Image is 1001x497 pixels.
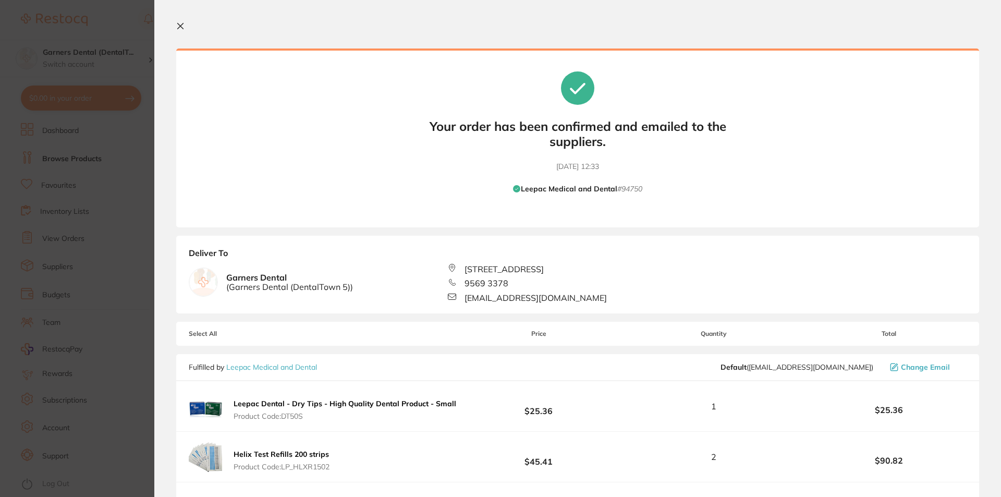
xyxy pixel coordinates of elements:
[617,330,811,337] span: Quantity
[461,330,616,337] span: Price
[234,399,456,408] b: Leepac Dental - Dry Tips - High Quality Dental Product - Small
[465,264,544,274] span: [STREET_ADDRESS]
[811,405,967,415] b: $25.36
[189,248,967,264] b: Deliver To
[234,450,329,459] b: Helix Test Refills 200 strips
[711,452,716,462] span: 2
[226,282,353,292] span: ( Garners Dental (DentalTown 5) )
[226,362,317,372] a: Leepac Medical and Dental
[226,273,353,292] b: Garners Dental
[521,185,617,194] b: Leepac Medical and Dental
[189,390,222,423] img: cW55eTFuMg
[811,330,967,337] span: Total
[234,463,329,471] span: Product Code: LP_HLXR1502
[901,363,950,371] span: Change Email
[189,440,222,474] img: NDUwYTN6cg
[887,362,967,372] button: Change Email
[189,330,293,337] span: Select All
[189,268,217,296] img: empty.jpg
[230,450,333,471] button: Helix Test Refills 200 strips Product Code:LP_HLXR1502
[234,412,456,420] span: Product Code: DT50S
[465,293,607,302] span: [EMAIL_ADDRESS][DOMAIN_NAME]
[465,278,508,288] span: 9569 3378
[189,363,317,371] p: Fulfilled by
[421,119,734,149] b: Your order has been confirmed and emailed to the suppliers.
[230,399,459,421] button: Leepac Dental - Dry Tips - High Quality Dental Product - Small Product Code:DT50S
[711,402,716,411] span: 1
[721,362,747,372] b: Default
[461,447,616,467] b: $45.41
[617,185,642,194] small: # 94750
[721,363,873,371] span: sales@leepac.com.au
[461,397,616,416] b: $25.36
[811,456,967,465] b: $90.82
